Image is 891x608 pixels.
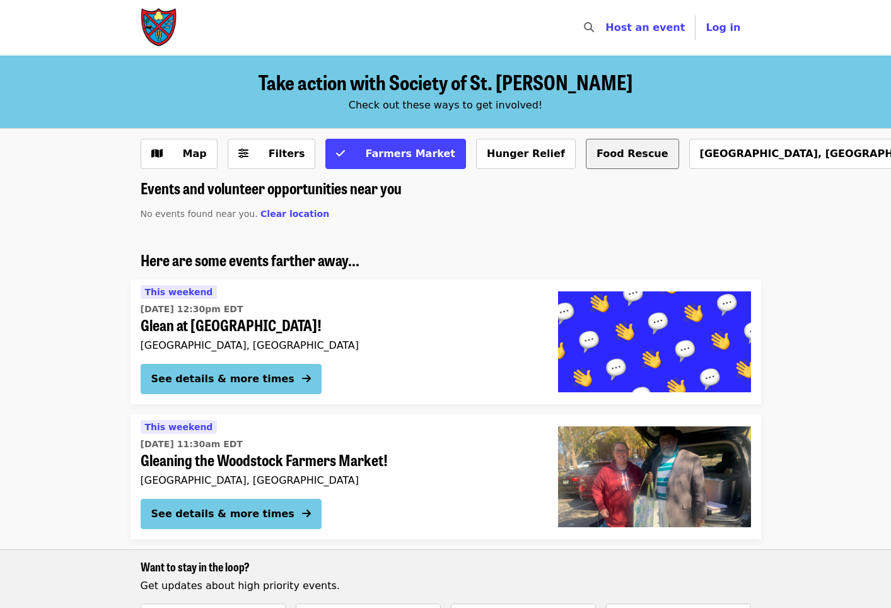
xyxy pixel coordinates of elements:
div: See details & more times [151,371,294,387]
span: This weekend [145,287,213,297]
div: See details & more times [151,506,294,522]
span: This weekend [145,422,213,432]
i: map icon [151,148,163,160]
div: Check out these ways to get involved! [141,98,751,113]
span: No events found near you. [141,209,258,219]
i: check icon [336,148,345,160]
span: Take action with Society of St. [PERSON_NAME] [259,67,632,96]
time: [DATE] 11:30am EDT [141,438,243,451]
button: See details & more times [141,499,322,529]
i: search icon [584,21,594,33]
span: Log in [706,21,740,33]
button: Filters (0 selected) [228,139,316,169]
i: sliders-h icon [238,148,248,160]
span: Gleaning the Woodstock Farmers Market! [141,451,538,469]
div: [GEOGRAPHIC_DATA], [GEOGRAPHIC_DATA] [141,339,538,351]
input: Search [602,13,612,43]
img: Glean at Lynchburg Community Market! organized by Society of St. Andrew [558,291,751,392]
button: Show map view [141,139,218,169]
a: Host an event [605,21,685,33]
button: Log in [696,15,750,40]
button: Food Rescue [586,139,679,169]
button: Clear location [260,208,329,221]
button: Farmers Market [325,139,466,169]
span: Clear location [260,209,329,219]
i: arrow-right icon [302,373,311,385]
i: arrow-right icon [302,508,311,520]
span: Want to stay in the loop? [141,558,250,575]
a: See details for "Glean at Lynchburg Community Market!" [131,279,761,404]
span: Events and volunteer opportunities near you [141,177,402,199]
div: [GEOGRAPHIC_DATA], [GEOGRAPHIC_DATA] [141,474,538,486]
a: See details for "Gleaning the Woodstock Farmers Market!" [131,414,761,539]
span: Glean at [GEOGRAPHIC_DATA]! [141,316,538,334]
img: Society of St. Andrew - Home [141,8,178,48]
span: Here are some events farther away... [141,248,359,271]
span: Get updates about high priority events. [141,580,340,592]
button: See details & more times [141,364,322,394]
span: Farmers Market [365,148,455,160]
time: [DATE] 12:30pm EDT [141,303,243,316]
span: Filters [269,148,305,160]
span: Map [183,148,207,160]
img: Gleaning the Woodstock Farmers Market! organized by Society of St. Andrew [558,426,751,527]
button: Hunger Relief [476,139,576,169]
